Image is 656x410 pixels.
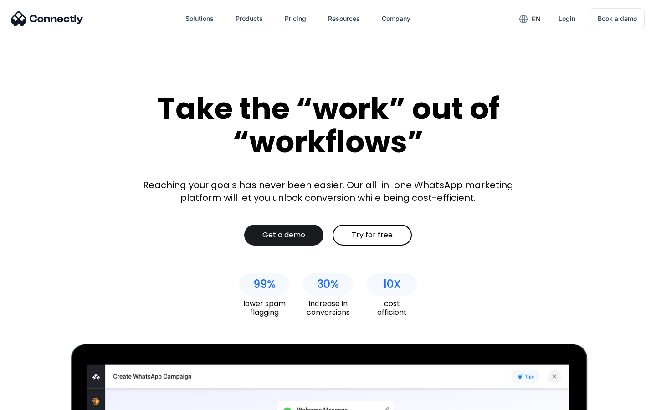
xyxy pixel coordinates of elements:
[137,179,519,204] div: Reaching your goals has never been easier. Our all-in-one WhatsApp marketing platform will let yo...
[11,11,83,26] img: Connectly Logo
[123,92,533,158] div: Take the “work” out of “workflows”
[590,8,645,29] a: Book a demo
[532,13,541,26] div: en
[303,299,353,317] div: increase in conversions
[559,12,575,25] div: Login
[285,12,306,25] div: Pricing
[277,8,313,30] a: Pricing
[352,231,393,240] div: Try for free
[383,278,401,291] div: 10X
[236,12,263,25] div: Products
[333,225,412,246] a: Try for free
[551,8,583,30] a: Login
[262,231,305,240] div: Get a demo
[244,225,323,246] a: Get a demo
[239,299,289,317] div: lower spam flagging
[317,278,339,291] div: 30%
[18,394,55,407] ul: Language list
[253,278,276,291] div: 99%
[367,299,417,317] div: cost efficient
[185,12,214,25] div: Solutions
[9,394,55,407] aside: Language selected: English
[328,12,360,25] div: Resources
[382,12,410,25] div: Company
